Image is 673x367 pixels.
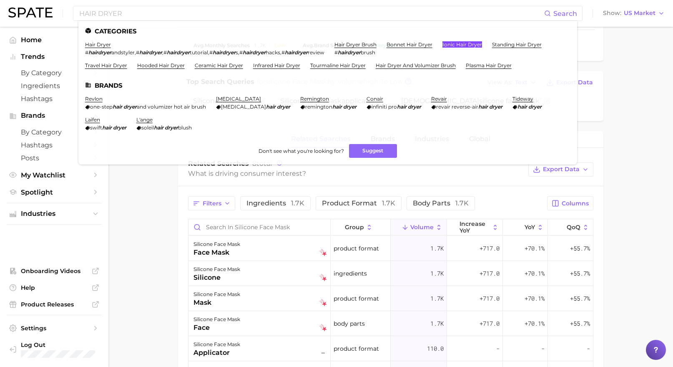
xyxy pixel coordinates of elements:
[492,41,542,48] a: standing hair dryer
[85,62,127,68] a: travel hair dryer
[503,219,548,235] button: YoY
[253,62,300,68] a: infrared hair dryer
[570,268,590,278] span: +55.7%
[7,298,102,311] a: Product Releases
[7,109,102,122] button: Brands
[430,243,444,253] span: 1.7k
[195,62,243,68] a: ceramic hair dryer
[193,339,240,349] div: silicone face mask
[21,112,88,119] span: Brands
[78,6,544,20] input: Search here for a brand, industry, or ingredient
[188,311,593,336] button: silicone face maskfacefalling starbody parts1.7k+717.0+70.1%+55.7%
[308,49,324,56] span: review
[319,348,327,358] span: –
[90,104,113,110] span: one-step
[21,82,88,90] span: Ingredients
[165,124,178,131] em: dryer
[319,274,327,281] img: falling star
[345,224,364,230] span: group
[322,199,395,207] span: product format
[525,243,545,253] span: +70.1%
[21,324,88,332] span: Settings
[408,104,421,110] em: dryer
[154,124,163,131] em: hair
[7,51,102,63] button: Trends
[266,49,280,56] span: hacks
[203,200,221,207] span: Filters
[85,96,103,102] a: revlon
[193,273,240,283] div: silicone
[587,344,590,354] span: -
[528,104,542,110] em: dryer
[397,104,407,110] em: hair
[281,49,285,56] span: #
[8,8,53,18] img: SPATE
[7,33,102,46] a: Home
[319,249,327,256] img: falling star
[570,294,590,304] span: +55.7%
[139,49,162,56] em: hairdryer
[430,268,444,278] span: 1.7k
[188,196,235,210] button: Filters
[7,265,102,277] a: Onboarding Videos
[541,344,545,354] span: -
[562,200,589,207] span: Columns
[570,243,590,253] span: +55.7%
[188,336,593,361] button: silicone face maskapplicator–product format110.0---
[7,66,102,79] a: by Category
[123,104,137,110] em: dryer
[7,339,102,360] a: Log out. Currently logged in with e-mail cassandra@mykitsch.com.
[331,219,391,235] button: group
[193,298,240,308] div: mask
[367,96,383,102] a: conair
[7,152,102,165] a: Posts
[21,188,88,196] span: Spotlight
[442,41,482,48] a: ionic hair dryer
[332,104,342,110] em: hair
[90,124,102,131] span: swift
[7,322,102,334] a: Settings
[243,49,266,56] em: hairdryer
[300,96,329,102] a: remington
[21,284,88,291] span: Help
[553,10,577,18] span: Search
[193,239,240,249] div: silicone face mask
[372,104,397,110] span: infiniti pro
[478,104,488,110] em: hair
[334,49,338,56] span: #
[7,92,102,105] a: Hashtags
[391,219,447,235] button: Volume
[213,49,236,56] em: hairdryer
[111,49,135,56] span: andstyler
[349,144,397,158] button: Suggest
[480,243,500,253] span: +717.0
[137,104,206,110] span: and volumizer hot air brush
[239,49,243,56] span: #
[167,49,190,56] em: hairdryer
[567,224,580,230] span: QoQ
[21,341,97,349] span: Log Out
[221,104,266,110] span: [MEDICAL_DATA]
[188,286,593,311] button: silicone face maskmaskfalling starproduct format1.7k+717.0+70.1%+55.7%
[236,49,238,56] span: s
[570,319,590,329] span: +55.7%
[387,41,432,48] a: bonnet hair dryer
[21,69,88,77] span: by Category
[193,248,240,258] div: face mask
[496,344,500,354] span: -
[85,82,570,89] li: Brands
[85,116,100,123] a: laifen
[21,53,88,61] span: Trends
[21,171,88,179] span: My Watchlist
[460,220,490,234] span: increase YoY
[193,323,240,333] div: face
[85,49,88,56] span: #
[113,124,126,131] em: dryer
[430,294,444,304] span: 1.7k
[193,314,240,324] div: silicone face mask
[480,268,500,278] span: +717.0
[319,324,327,332] img: falling star
[334,243,379,253] span: product format
[178,124,192,131] span: blush
[7,79,102,92] a: Ingredients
